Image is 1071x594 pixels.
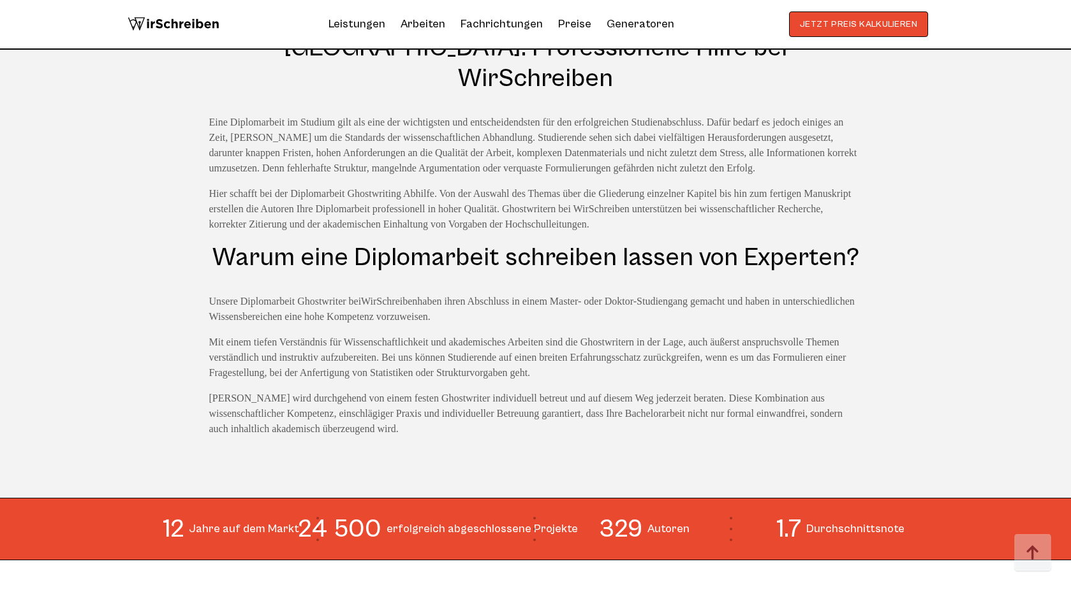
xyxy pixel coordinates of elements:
[128,11,219,37] img: logo wirschreiben
[789,11,929,37] button: JETZT PREIS KALKULIEREN
[599,514,642,544] strong: 329
[401,14,445,34] a: Arbeiten
[647,519,690,539] span: Autoren
[361,296,417,307] a: WirSchreiben
[209,391,862,437] p: [PERSON_NAME] wird durchgehend von einem festen Ghostwriter individuell betreut und auf diesem We...
[607,14,674,34] a: Generatoren
[558,17,591,31] a: Preise
[212,243,859,272] a: Warum eine Diplomarbeit schreiben lassen von Experten?
[297,514,381,544] strong: 24 500
[163,514,184,544] strong: 12
[329,14,385,34] a: Leistungen
[776,514,801,544] strong: 1.7
[209,335,862,380] p: Mit einem tiefen Verständnis für Wissenschaftlichkeit und akademisches Arbeiten sind die Ghostwri...
[209,115,862,176] p: Eine Diplomarbeit im Studium gilt als eine der wichtigsten und entscheidendsten für den erfolgrei...
[209,294,862,324] p: Unsere Diplomarbeit Ghostwriter bei haben ihren Abschluss in einem Master- oder Doktor-Studiengan...
[387,519,578,539] span: erfolgreich abgeschlossene Projekte
[209,186,862,232] p: Hier schafft bei der Diplomarbeit Ghostwriting Abhilfe. Von der Auswahl des Themas über die Glied...
[806,519,905,539] span: Durchschnittsnote
[1014,534,1052,572] img: button top
[189,519,299,539] span: Jahre auf dem Markt
[461,14,543,34] a: Fachrichtungen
